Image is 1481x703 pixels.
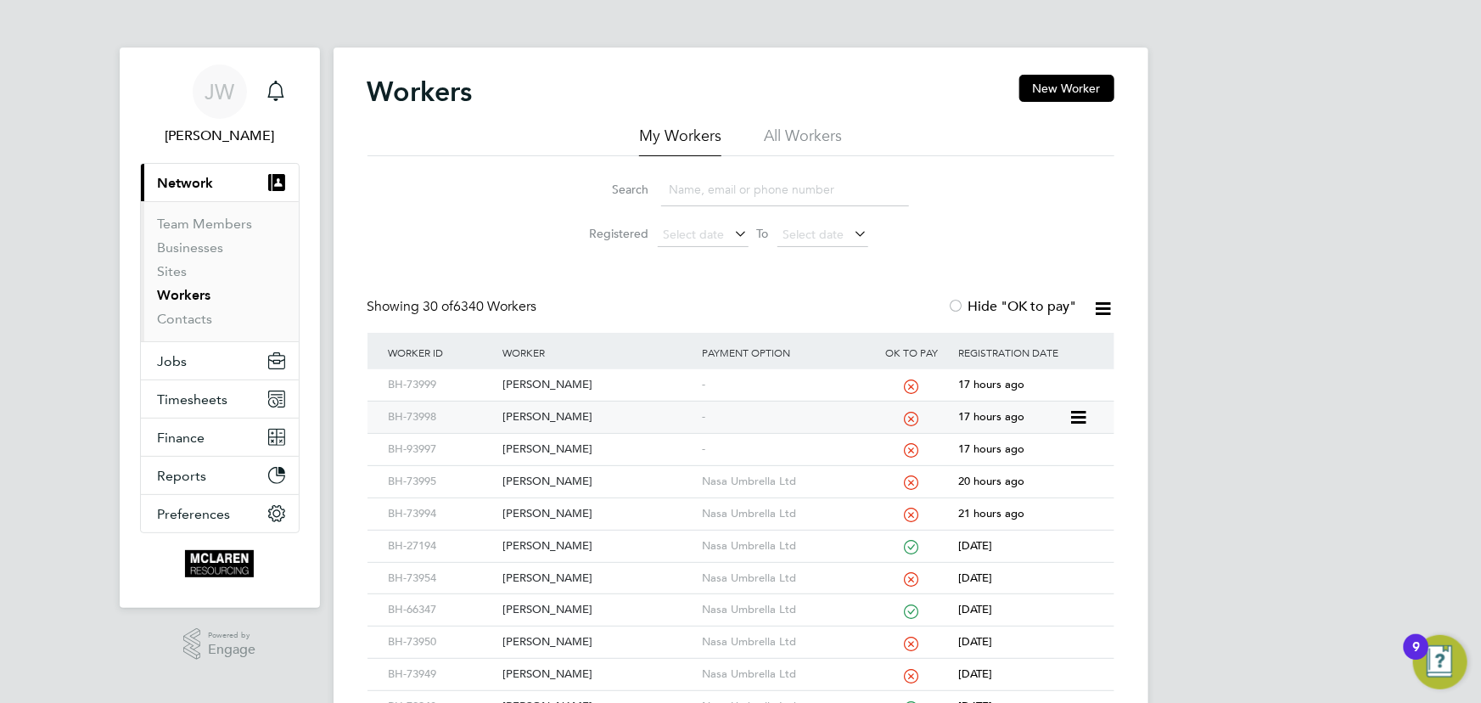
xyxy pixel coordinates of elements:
div: - [698,369,869,401]
div: BH-73998 [384,402,498,433]
span: Select date [783,227,844,242]
span: Jobs [158,353,188,369]
button: Preferences [141,495,299,532]
label: Registered [573,226,649,241]
button: Network [141,164,299,201]
a: BH-73949[PERSON_NAME]Nasa Umbrella Ltd[DATE] [384,658,1097,672]
a: BH-73994[PERSON_NAME]Nasa Umbrella Ltd21 hours ago [384,498,1097,512]
button: New Worker [1019,75,1114,102]
div: Nasa Umbrella Ltd [698,563,869,594]
a: JW[PERSON_NAME] [140,65,300,146]
a: Powered byEngage [183,628,255,661]
div: Registration Date [954,333,1097,372]
a: BH-73954[PERSON_NAME]Nasa Umbrella Ltd[DATE] [384,562,1097,576]
span: 6340 Workers [424,298,537,315]
div: 9 [1412,647,1420,669]
span: [DATE] [958,538,992,553]
button: Open Resource Center, 9 new notifications [1413,635,1467,689]
span: JW [205,81,234,103]
img: mclaren-logo-retina.png [185,550,254,577]
span: [DATE] [958,571,992,585]
span: Preferences [158,506,231,522]
a: Businesses [158,239,224,256]
div: BH-73994 [384,498,498,530]
a: Go to home page [140,550,300,577]
span: [DATE] [958,602,992,616]
label: Search [573,182,649,197]
div: Payment Option [698,333,869,372]
span: To [752,222,774,245]
a: BH-93997[PERSON_NAME]-17 hours ago [384,433,1097,447]
button: Timesheets [141,380,299,418]
div: [PERSON_NAME] [498,434,698,465]
a: Contacts [158,311,213,327]
a: Workers [158,287,211,303]
a: BH-73999[PERSON_NAME]-17 hours ago [384,368,1097,383]
span: Reports [158,468,207,484]
div: Nasa Umbrella Ltd [698,627,869,658]
span: Timesheets [158,391,228,408]
div: Worker [498,333,698,372]
nav: Main navigation [120,48,320,608]
div: Worker ID [384,333,498,372]
div: Nasa Umbrella Ltd [698,498,869,530]
li: All Workers [764,126,842,156]
a: BH-73998[PERSON_NAME]-17 hours ago [384,401,1069,415]
h2: Workers [367,75,473,109]
div: [PERSON_NAME] [498,498,698,530]
div: Nasa Umbrella Ltd [698,594,869,626]
a: BH-73995[PERSON_NAME]Nasa Umbrella Ltd20 hours ago [384,465,1097,480]
span: 20 hours ago [958,474,1024,488]
span: 17 hours ago [958,441,1024,456]
div: BH-27194 [384,531,498,562]
div: Showing [367,298,541,316]
div: BH-73954 [384,563,498,594]
label: Hide "OK to pay" [948,298,1077,315]
div: [PERSON_NAME] [498,531,698,562]
div: - [698,434,869,465]
button: Reports [141,457,299,494]
div: Nasa Umbrella Ltd [698,659,869,690]
div: [PERSON_NAME] [498,402,698,433]
div: [PERSON_NAME] [498,594,698,626]
span: 17 hours ago [958,377,1024,391]
span: [DATE] [958,666,992,681]
button: Finance [141,419,299,456]
button: Jobs [141,342,299,380]
div: [PERSON_NAME] [498,627,698,658]
div: - [698,402,869,433]
span: Powered by [208,628,255,643]
span: Select date [664,227,725,242]
a: Sites [158,263,188,279]
a: BH-27194[PERSON_NAME]Nasa Umbrella Ltd[DATE] [384,530,1097,544]
div: BH-73995 [384,466,498,498]
div: Nasa Umbrella Ltd [698,466,869,498]
span: Jane Weitzman [140,126,300,146]
span: 17 hours ago [958,409,1024,424]
div: BH-73950 [384,627,498,658]
div: BH-73999 [384,369,498,401]
div: [PERSON_NAME] [498,563,698,594]
div: BH-66347 [384,594,498,626]
span: 30 of [424,298,454,315]
div: [PERSON_NAME] [498,466,698,498]
a: Team Members [158,216,253,232]
div: Nasa Umbrella Ltd [698,531,869,562]
a: BH-66347[PERSON_NAME]Nasa Umbrella Ltd[DATE] [384,593,1097,608]
span: Finance [158,430,205,446]
input: Name, email or phone number [661,173,909,206]
span: 21 hours ago [958,506,1024,520]
span: Engage [208,643,255,657]
div: [PERSON_NAME] [498,369,698,401]
div: BH-93997 [384,434,498,465]
div: Network [141,201,299,341]
span: Network [158,175,214,191]
div: BH-73949 [384,659,498,690]
a: BH-73950[PERSON_NAME]Nasa Umbrella Ltd[DATE] [384,626,1097,640]
span: [DATE] [958,634,992,649]
div: [PERSON_NAME] [498,659,698,690]
div: OK to pay [869,333,955,372]
li: My Workers [639,126,721,156]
